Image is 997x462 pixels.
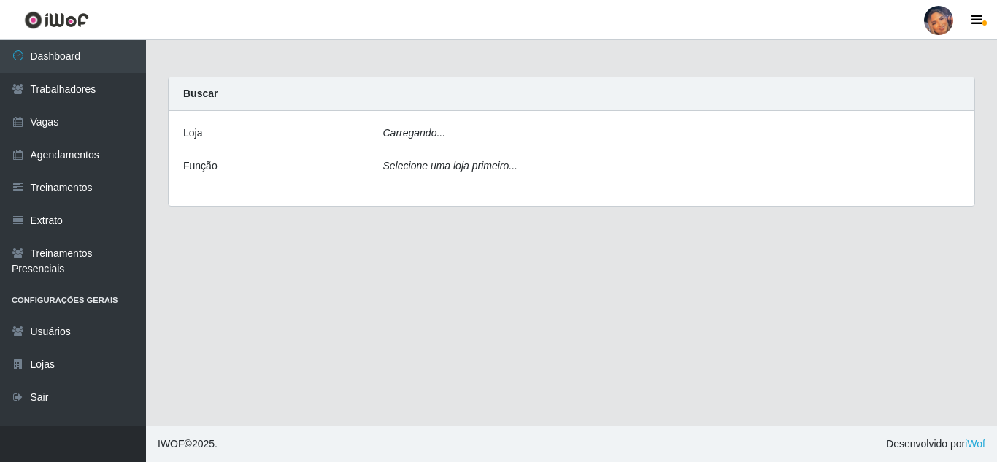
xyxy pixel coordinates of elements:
span: Desenvolvido por [886,436,985,452]
label: Loja [183,126,202,141]
img: CoreUI Logo [24,11,89,29]
span: IWOF [158,438,185,450]
i: Selecione uma loja primeiro... [383,160,517,172]
i: Carregando... [383,127,446,139]
strong: Buscar [183,88,218,99]
span: © 2025 . [158,436,218,452]
a: iWof [965,438,985,450]
label: Função [183,158,218,174]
